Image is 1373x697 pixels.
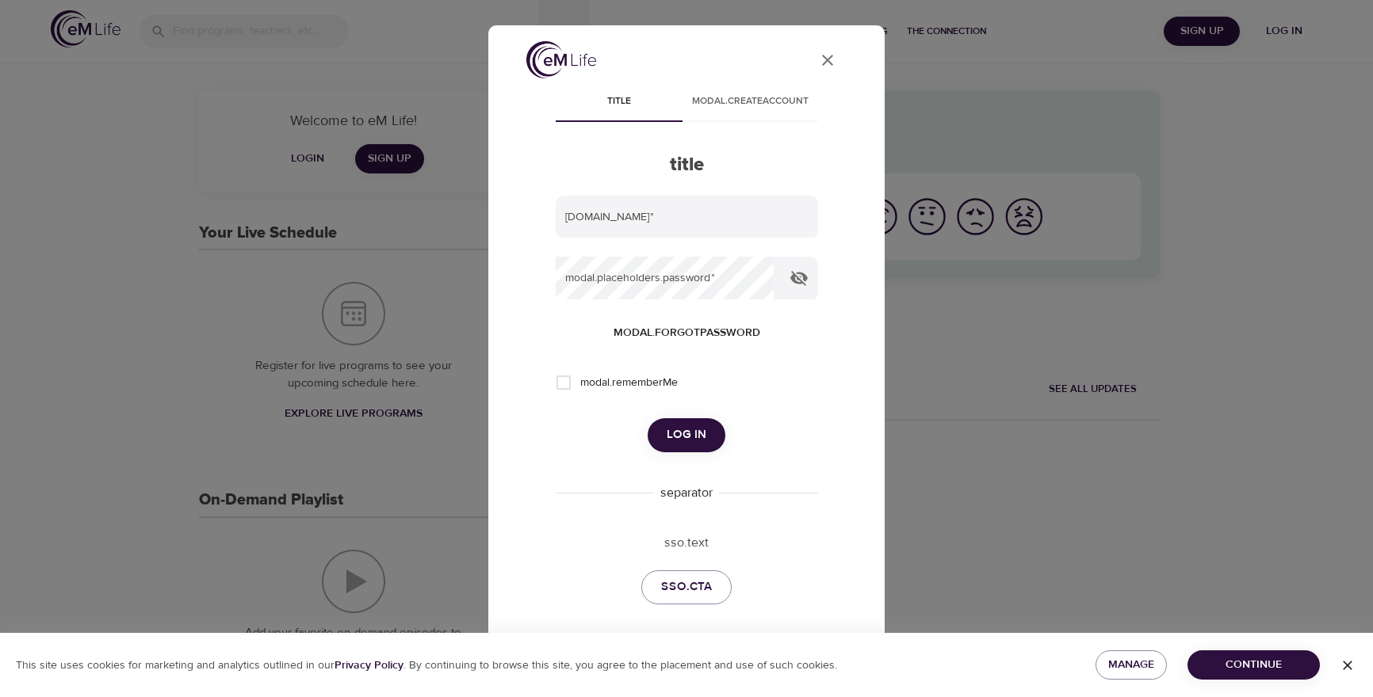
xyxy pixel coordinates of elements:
[580,375,678,391] span: modal.rememberMe
[692,93,809,110] span: modal.createAccount
[654,484,719,502] div: separator
[335,658,403,672] b: Privacy Policy
[526,41,596,78] img: logo
[556,154,818,177] h2: title
[556,84,818,122] div: disabled tabs example
[1108,655,1154,675] span: Manage
[607,318,767,348] button: modal.forgotPassword
[648,418,725,451] button: Log in
[661,577,712,597] span: sso.cta
[614,323,760,343] span: modal.forgotPassword
[641,570,732,604] a: sso.cta
[565,93,673,110] span: title
[667,425,706,445] span: Log in
[556,534,818,552] p: sso.text
[1200,655,1307,675] span: Continue
[809,41,847,79] button: close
